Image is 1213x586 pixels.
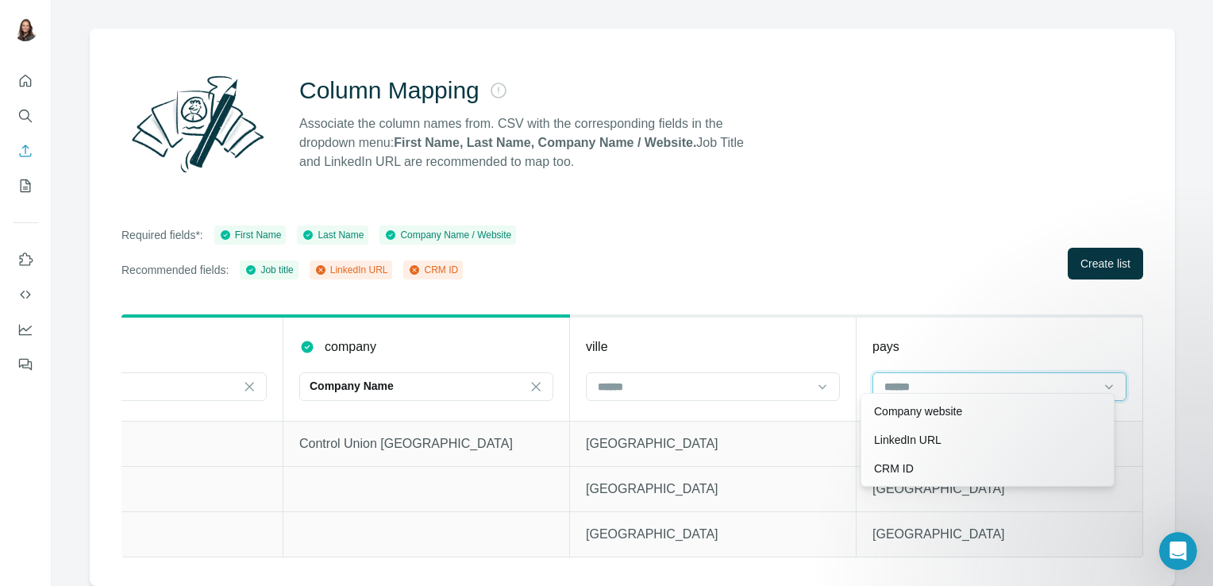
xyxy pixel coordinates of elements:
p: [GEOGRAPHIC_DATA] [586,525,840,544]
strong: First Name, Last Name, Company Name / Website. [394,136,696,149]
p: company [325,337,376,357]
p: Associate the column names from. CSV with the corresponding fields in the dropdown menu: Job Titl... [299,114,758,172]
p: Company website [874,403,962,419]
h2: Column Mapping [299,76,479,105]
div: CRM ID [408,263,458,277]
span: Create list [1080,256,1130,272]
button: Enrich CSV [13,137,38,165]
p: [GEOGRAPHIC_DATA] [872,525,1126,544]
button: Feedback [13,350,38,379]
p: Executive Director [13,480,267,499]
p: [GEOGRAPHIC_DATA] [586,434,840,453]
button: Dashboard [13,315,38,344]
button: Use Surfe on LinkedIn [13,245,38,274]
div: LinkedIn URL [314,263,388,277]
p: pays [872,337,899,357]
img: Surfe Illustration - Column Mapping [121,67,274,181]
p: Required fields*: [121,227,203,243]
div: Company Name / Website [384,228,511,242]
img: Avatar [13,16,38,41]
div: Job title [245,263,293,277]
p: [GEOGRAPHIC_DATA] [586,480,840,499]
button: Search [13,102,38,130]
iframe: Intercom live chat [1159,532,1197,570]
p: Auditor [13,525,267,544]
p: CRM ID [874,461,914,476]
p: LinkedIn URL [874,432,942,448]
p: [GEOGRAPHIC_DATA] [872,480,1126,499]
p: Company Name [310,378,394,394]
div: Last Name [302,228,364,242]
button: Create list [1068,248,1143,280]
button: Use Surfe API [13,280,38,309]
p: Control Union [GEOGRAPHIC_DATA] [299,434,553,453]
p: ville [586,337,608,357]
button: Quick start [13,67,38,95]
p: Recommended fields: [121,262,229,278]
p: Auditor [13,434,267,453]
div: First Name [219,228,282,242]
button: My lists [13,172,38,200]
